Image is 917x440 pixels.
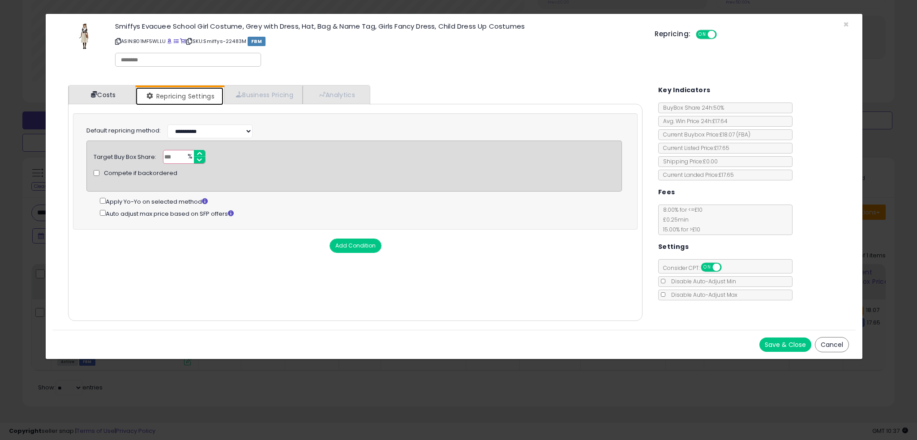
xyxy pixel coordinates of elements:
[69,85,136,104] a: Costs
[658,85,711,96] h5: Key Indicators
[303,85,369,104] a: Analytics
[180,38,185,45] a: Your listing only
[659,264,733,272] span: Consider CPT:
[182,150,197,164] span: %
[659,171,734,179] span: Current Landed Price: £17.65
[659,216,689,223] span: £0.25 min
[658,187,675,198] h5: Fees
[702,264,713,271] span: ON
[659,117,728,125] span: Avg. Win Price 24h: £17.64
[720,264,734,271] span: OFF
[74,23,94,50] img: 311mE9JeV7L._SL60_.jpg
[667,278,736,285] span: Disable Auto-Adjust Min
[86,127,161,135] label: Default repricing method:
[843,18,849,31] span: ×
[115,23,641,30] h3: Smiffys Evacuee School Girl Costume, Grey with Dress, Hat, Bag & Name Tag, Girls Fancy Dress, Chi...
[659,226,700,233] span: 15.00 % for > £10
[655,30,690,38] h5: Repricing:
[658,241,689,252] h5: Settings
[815,337,849,352] button: Cancel
[104,169,177,178] span: Compete if backordered
[100,208,622,218] div: Auto adjust max price based on SFP offers
[759,337,811,352] button: Save & Close
[697,31,708,38] span: ON
[716,31,730,38] span: OFF
[659,131,750,138] span: Current Buybox Price:
[248,37,266,46] span: FBM
[736,131,750,138] span: ( FBA )
[330,239,381,253] button: Add Condition
[136,87,223,105] a: Repricing Settings
[659,104,724,111] span: BuyBox Share 24h: 50%
[659,158,718,165] span: Shipping Price: £0.00
[720,131,750,138] span: £18.07
[174,38,179,45] a: All offer listings
[659,206,703,233] span: 8.00 % for <= £10
[167,38,172,45] a: BuyBox page
[115,34,641,48] p: ASIN: B01MF5WLLU | SKU: Smiffys-22483M
[100,196,622,206] div: Apply Yo-Yo on selected method
[659,144,729,152] span: Current Listed Price: £17.65
[94,150,156,162] div: Target Buy Box Share:
[667,291,737,299] span: Disable Auto-Adjust Max
[224,85,303,104] a: Business Pricing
